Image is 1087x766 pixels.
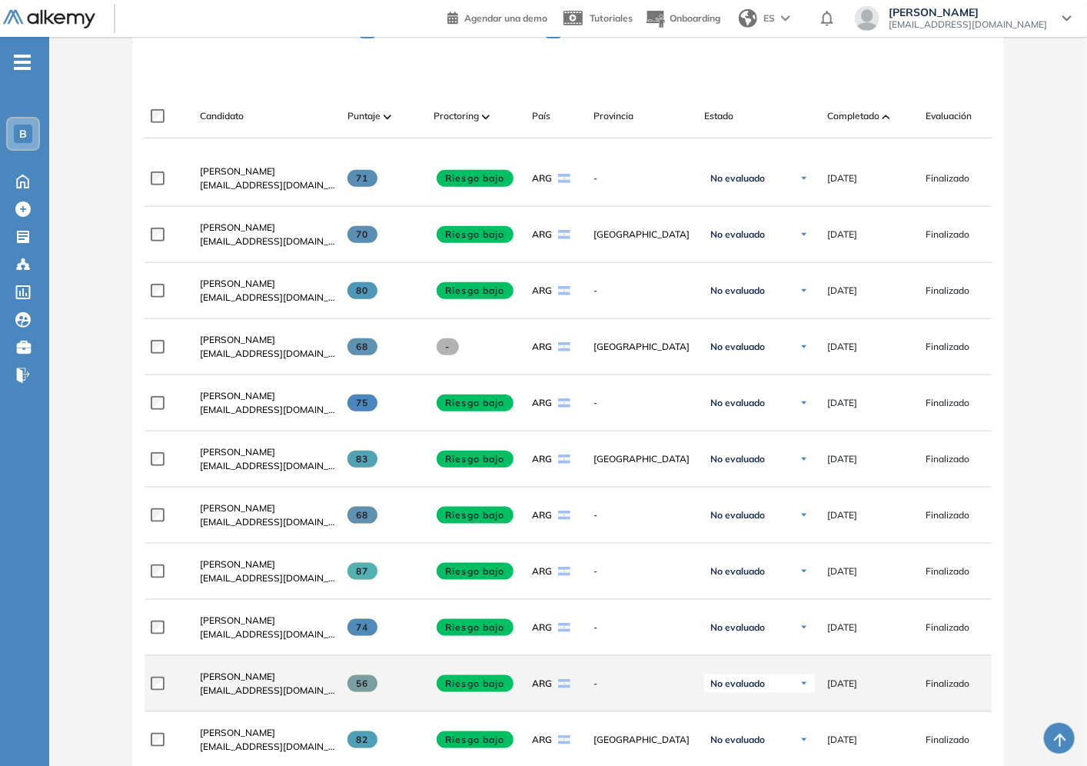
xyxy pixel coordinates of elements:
span: Riesgo bajo [437,507,514,524]
span: ARG [532,452,552,466]
img: Ícono de flecha [799,735,809,744]
span: Riesgo bajo [437,451,514,468]
img: arrow [781,15,790,22]
img: ARG [558,342,570,351]
span: Finalizado [926,340,969,354]
span: No evaluado [710,341,765,353]
span: Puntaje [347,109,381,123]
span: [EMAIL_ADDRESS][DOMAIN_NAME] [200,178,335,192]
img: ARG [558,174,570,183]
span: Tutoriales [590,12,633,24]
img: Ícono de flecha [799,230,809,239]
span: No evaluado [710,397,765,409]
span: Estado [704,109,733,123]
span: [GEOGRAPHIC_DATA] [593,340,692,354]
img: Ícono de flecha [799,174,809,183]
span: - [437,338,459,355]
span: Finalizado [926,677,969,691]
span: [DATE] [827,172,857,185]
span: Completado [827,109,879,123]
span: [EMAIL_ADDRESS][DOMAIN_NAME] [200,515,335,529]
span: [PERSON_NAME] [200,558,275,570]
img: ARG [558,679,570,688]
span: 74 [347,619,377,636]
img: ARG [558,735,570,744]
span: - [593,172,692,185]
span: No evaluado [710,509,765,521]
span: ARG [532,396,552,410]
span: [DATE] [827,396,857,410]
span: Candidato [200,109,244,123]
span: B [19,128,27,140]
a: [PERSON_NAME] [200,221,335,235]
span: 87 [347,563,377,580]
span: Finalizado [926,565,969,578]
span: No evaluado [710,734,765,746]
img: ARG [558,511,570,520]
a: [PERSON_NAME] [200,333,335,347]
span: Finalizado [926,172,969,185]
span: [PERSON_NAME] [200,502,275,514]
span: - [593,284,692,298]
span: 70 [347,226,377,243]
span: ARG [532,677,552,691]
span: Onboarding [670,12,720,24]
span: Riesgo bajo [437,675,514,692]
span: [EMAIL_ADDRESS][DOMAIN_NAME] [200,291,335,305]
span: ARG [532,228,552,241]
img: ARG [558,230,570,239]
span: - [593,677,692,691]
span: No evaluado [710,565,765,578]
a: [PERSON_NAME] [200,165,335,178]
span: [EMAIL_ADDRESS][DOMAIN_NAME] [200,740,335,754]
span: ARG [532,565,552,578]
span: Riesgo bajo [437,282,514,299]
span: [PERSON_NAME] [200,671,275,682]
img: Ícono de flecha [799,511,809,520]
span: [PERSON_NAME] [200,614,275,626]
span: ARG [532,172,552,185]
span: [EMAIL_ADDRESS][DOMAIN_NAME] [200,571,335,585]
img: ARG [558,398,570,408]
span: - [593,508,692,522]
img: world [739,9,757,28]
span: 82 [347,731,377,748]
span: Agendar una demo [464,12,547,24]
img: [missing "en.ARROW_ALT" translation] [883,115,890,119]
span: 71 [347,170,377,187]
span: [DATE] [827,733,857,747]
span: 80 [347,282,377,299]
span: [PERSON_NAME] [200,334,275,345]
span: Riesgo bajo [437,563,514,580]
img: [missing "en.ARROW_ALT" translation] [482,115,490,119]
span: [EMAIL_ADDRESS][DOMAIN_NAME] [889,18,1047,31]
span: ARG [532,284,552,298]
span: 68 [347,338,377,355]
span: 83 [347,451,377,468]
img: Ícono de flecha [799,398,809,408]
a: [PERSON_NAME] [200,501,335,515]
span: [DATE] [827,621,857,634]
span: - [593,565,692,578]
span: [GEOGRAPHIC_DATA] [593,228,692,241]
span: No evaluado [710,621,765,634]
span: Riesgo bajo [437,226,514,243]
span: [PERSON_NAME] [200,446,275,458]
span: Finalizado [926,621,969,634]
img: ARG [558,623,570,632]
span: [DATE] [827,452,857,466]
span: Finalizado [926,508,969,522]
a: [PERSON_NAME] [200,277,335,291]
img: [missing "en.ARROW_ALT" translation] [384,115,391,119]
span: [EMAIL_ADDRESS][DOMAIN_NAME] [200,459,335,473]
span: [PERSON_NAME] [200,278,275,289]
span: No evaluado [710,285,765,297]
img: ARG [558,567,570,576]
span: Finalizado [926,452,969,466]
span: [DATE] [827,508,857,522]
span: Riesgo bajo [437,731,514,748]
span: Evaluación [926,109,972,123]
span: ARG [532,733,552,747]
span: ARG [532,508,552,522]
span: - [593,396,692,410]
